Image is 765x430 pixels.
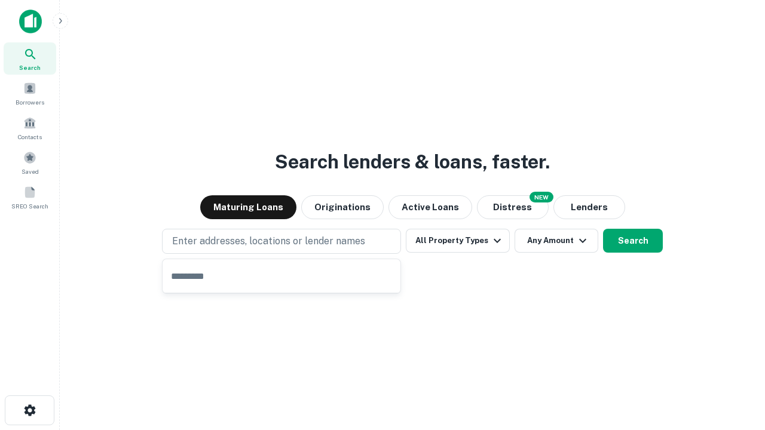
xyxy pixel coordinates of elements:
img: capitalize-icon.png [19,10,42,33]
button: Maturing Loans [200,195,296,219]
a: Search [4,42,56,75]
span: Search [19,63,41,72]
button: Search [603,229,663,253]
span: SREO Search [11,201,48,211]
button: Any Amount [515,229,598,253]
h3: Search lenders & loans, faster. [275,148,550,176]
div: NEW [530,192,553,202]
a: SREO Search [4,181,56,213]
button: Enter addresses, locations or lender names [162,229,401,254]
button: All Property Types [406,229,510,253]
a: Saved [4,146,56,179]
p: Enter addresses, locations or lender names [172,234,365,248]
iframe: Chat Widget [705,334,765,392]
a: Contacts [4,112,56,144]
span: Borrowers [16,97,44,107]
button: Originations [301,195,384,219]
button: Lenders [553,195,625,219]
a: Borrowers [4,77,56,109]
span: Contacts [18,132,42,142]
button: Search distressed loans with lien and other non-mortgage details. [477,195,549,219]
button: Active Loans [388,195,472,219]
span: Saved [22,167,39,176]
